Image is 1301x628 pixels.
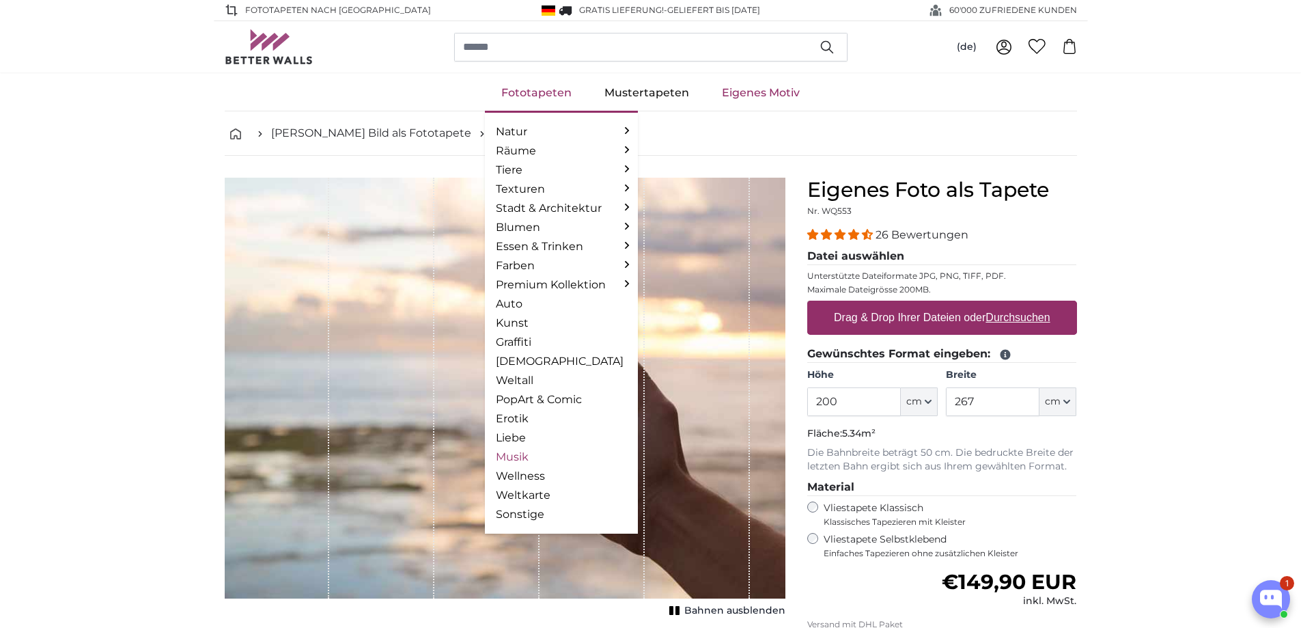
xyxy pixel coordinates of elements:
[828,304,1056,331] label: Drag & Drop Ihrer Dateien oder
[496,124,627,140] a: Natur
[942,569,1076,595] span: €149,90 EUR
[1039,387,1076,416] button: cm
[807,427,1077,441] p: Fläche:
[496,143,627,159] a: Räume
[496,219,627,236] a: Blumen
[906,395,922,409] span: cm
[684,604,785,618] span: Bahnen ausblenden
[949,4,1077,16] span: 60'000 ZUFRIEDENE KUNDEN
[496,258,627,274] a: Farben
[579,5,664,15] span: GRATIS Lieferung!
[1252,580,1290,618] button: Open chatbox
[225,29,313,64] img: Betterwalls
[807,178,1077,202] h1: Eigenes Foto als Tapete
[496,315,627,331] a: Kunst
[496,506,627,523] a: Sonstige
[876,228,968,241] span: 26 Bewertungen
[807,228,876,241] span: 4.54 stars
[807,248,1077,265] legend: Datei auswählen
[901,387,938,416] button: cm
[1045,395,1061,409] span: cm
[807,479,1077,496] legend: Material
[807,206,852,216] span: Nr. WQ553
[1280,576,1294,590] div: 1
[588,75,705,111] a: Mustertapeten
[705,75,816,111] a: Eigenes Motiv
[665,601,785,620] button: Bahnen ausblenden
[496,487,627,504] a: Weltkarte
[496,238,627,255] a: Essen & Trinken
[496,411,627,427] a: Erotik
[496,200,627,217] a: Stadt & Architektur
[225,111,1077,156] nav: breadcrumbs
[807,346,1077,363] legend: Gewünschtes Format eingeben:
[942,595,1076,608] div: inkl. MwSt.
[807,284,1077,295] p: Maximale Dateigrösse 200MB.
[496,296,627,312] a: Auto
[824,548,1077,559] span: Einfaches Tapezieren ohne zusätzlichen Kleister
[946,368,1076,382] label: Breite
[496,334,627,351] a: Graffiti
[496,162,627,178] a: Tiere
[824,533,1077,559] label: Vliestapete Selbstklebend
[946,35,988,59] button: (de)
[496,449,627,465] a: Musik
[542,5,555,16] img: Deutschland
[496,372,627,389] a: Weltall
[985,312,1050,323] u: Durchsuchen
[496,277,627,293] a: Premium Kollektion
[807,271,1077,282] p: Unterstützte Dateiformate JPG, PNG, TIFF, PDF.
[496,392,627,408] a: PopArt & Comic
[496,430,627,446] a: Liebe
[807,446,1077,474] p: Die Bahnbreite beträgt 50 cm. Die bedruckte Breite der letzten Bahn ergibt sich aus Ihrem gewählt...
[496,468,627,484] a: Wellness
[496,353,627,370] a: [DEMOGRAPHIC_DATA]
[842,427,876,439] span: 5.34m²
[807,368,938,382] label: Höhe
[271,125,471,141] a: [PERSON_NAME] Bild als Fototapete
[485,75,588,111] a: Fototapeten
[496,181,627,197] a: Texturen
[225,178,785,620] div: 1 of 1
[667,5,760,15] span: Geliefert bis [DATE]
[664,5,760,15] span: -
[245,4,431,16] span: Fototapeten nach [GEOGRAPHIC_DATA]
[824,517,1065,528] span: Klassisches Tapezieren mit Kleister
[824,502,1065,528] label: Vliestapete Klassisch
